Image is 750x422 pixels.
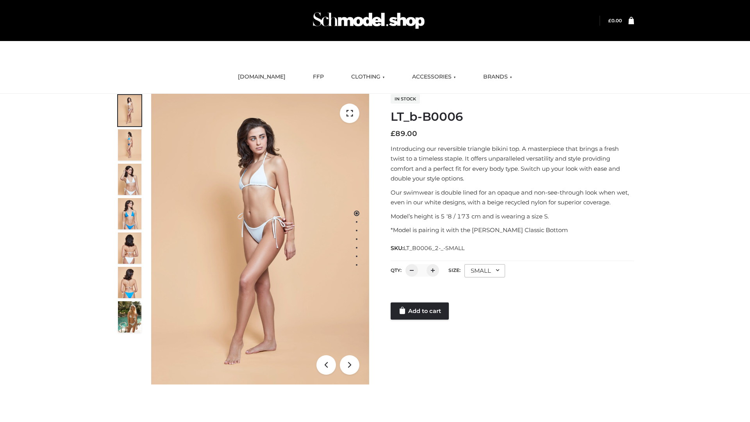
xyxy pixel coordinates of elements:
[391,94,420,104] span: In stock
[118,164,141,195] img: ArielClassicBikiniTop_CloudNine_AzureSky_OW114ECO_3-scaled.jpg
[118,267,141,298] img: ArielClassicBikiniTop_CloudNine_AzureSky_OW114ECO_8-scaled.jpg
[391,129,395,138] span: £
[391,302,449,320] a: Add to cart
[391,188,634,207] p: Our swimwear is double lined for an opaque and non-see-through look when wet, even in our white d...
[118,198,141,229] img: ArielClassicBikiniTop_CloudNine_AzureSky_OW114ECO_4-scaled.jpg
[391,144,634,184] p: Introducing our reversible triangle bikini top. A masterpiece that brings a fresh twist to a time...
[151,94,369,384] img: ArielClassicBikiniTop_CloudNine_AzureSky_OW114ECO_1
[477,68,518,86] a: BRANDS
[608,18,622,23] bdi: 0.00
[391,110,634,124] h1: LT_b-B0006
[391,267,402,273] label: QTY:
[391,225,634,235] p: *Model is pairing it with the [PERSON_NAME] Classic Bottom
[406,68,462,86] a: ACCESSORIES
[391,243,465,253] span: SKU:
[448,267,461,273] label: Size:
[307,68,330,86] a: FFP
[118,129,141,161] img: ArielClassicBikiniTop_CloudNine_AzureSky_OW114ECO_2-scaled.jpg
[608,18,622,23] a: £0.00
[118,301,141,333] img: Arieltop_CloudNine_AzureSky2.jpg
[464,264,505,277] div: SMALL
[391,129,417,138] bdi: 89.00
[118,95,141,126] img: ArielClassicBikiniTop_CloudNine_AzureSky_OW114ECO_1-scaled.jpg
[608,18,611,23] span: £
[404,245,464,252] span: LT_B0006_2-_-SMALL
[118,232,141,264] img: ArielClassicBikiniTop_CloudNine_AzureSky_OW114ECO_7-scaled.jpg
[310,5,427,36] img: Schmodel Admin 964
[391,211,634,222] p: Model’s height is 5 ‘8 / 173 cm and is wearing a size S.
[232,68,291,86] a: [DOMAIN_NAME]
[345,68,391,86] a: CLOTHING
